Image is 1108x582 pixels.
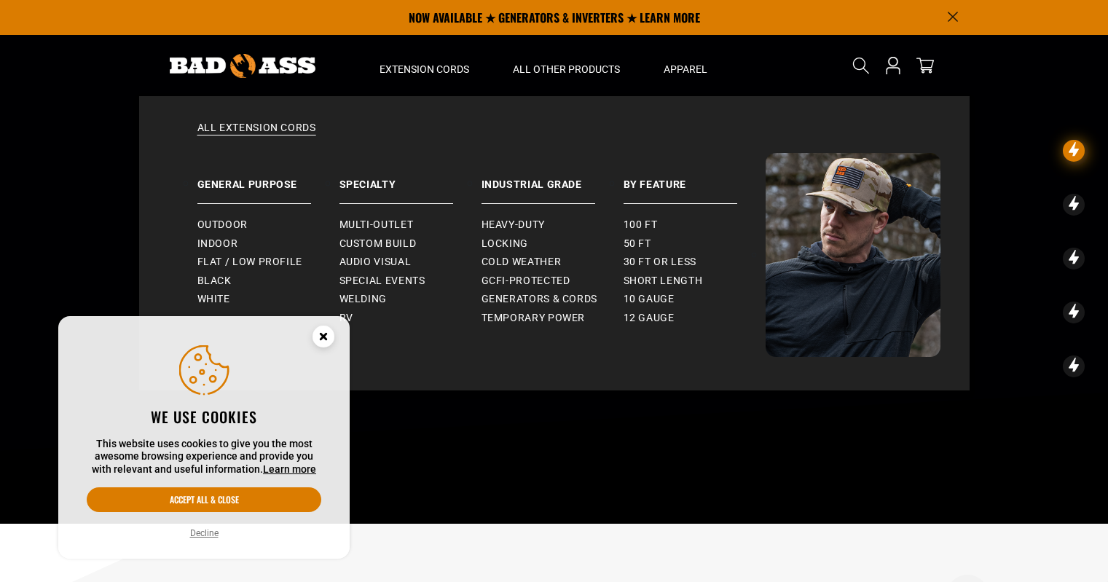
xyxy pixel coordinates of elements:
[624,235,766,253] a: 50 ft
[482,312,586,325] span: Temporary Power
[170,54,315,78] img: Bad Ass Extension Cords
[339,216,482,235] a: Multi-Outlet
[849,54,873,77] summary: Search
[482,235,624,253] a: Locking
[482,253,624,272] a: Cold Weather
[87,438,321,476] p: This website uses cookies to give you the most awesome browsing experience and provide you with r...
[197,219,248,232] span: Outdoor
[339,235,482,253] a: Custom Build
[624,153,766,204] a: By Feature
[513,63,620,76] span: All Other Products
[339,253,482,272] a: Audio Visual
[482,216,624,235] a: Heavy-Duty
[624,275,703,288] span: Short Length
[482,275,570,288] span: GCFI-Protected
[339,256,412,269] span: Audio Visual
[624,253,766,272] a: 30 ft or less
[624,312,675,325] span: 12 gauge
[197,216,339,235] a: Outdoor
[339,153,482,204] a: Specialty
[624,256,696,269] span: 30 ft or less
[380,63,469,76] span: Extension Cords
[87,407,321,426] h2: We use cookies
[482,272,624,291] a: GCFI-Protected
[197,235,339,253] a: Indoor
[624,290,766,309] a: 10 gauge
[197,275,232,288] span: Black
[197,253,339,272] a: Flat / Low Profile
[482,256,562,269] span: Cold Weather
[197,293,230,306] span: White
[339,312,353,325] span: RV
[186,526,223,540] button: Decline
[624,216,766,235] a: 100 ft
[624,237,651,251] span: 50 ft
[197,256,303,269] span: Flat / Low Profile
[339,290,482,309] a: Welding
[482,153,624,204] a: Industrial Grade
[339,293,387,306] span: Welding
[339,275,425,288] span: Special Events
[624,272,766,291] a: Short Length
[624,293,675,306] span: 10 gauge
[263,463,316,475] a: Learn more
[197,290,339,309] a: White
[339,237,417,251] span: Custom Build
[168,121,940,153] a: All Extension Cords
[664,63,707,76] span: Apparel
[197,237,238,251] span: Indoor
[624,219,658,232] span: 100 ft
[482,237,528,251] span: Locking
[766,153,940,357] img: Bad Ass Extension Cords
[482,309,624,328] a: Temporary Power
[339,219,414,232] span: Multi-Outlet
[624,309,766,328] a: 12 gauge
[87,487,321,512] button: Accept all & close
[58,316,350,559] aside: Cookie Consent
[482,290,624,309] a: Generators & Cords
[482,293,598,306] span: Generators & Cords
[339,309,482,328] a: RV
[358,35,491,96] summary: Extension Cords
[197,272,339,291] a: Black
[482,219,545,232] span: Heavy-Duty
[642,35,729,96] summary: Apparel
[491,35,642,96] summary: All Other Products
[339,272,482,291] a: Special Events
[197,153,339,204] a: General Purpose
